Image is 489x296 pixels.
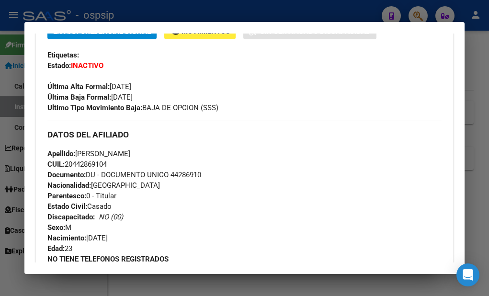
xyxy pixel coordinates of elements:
[47,82,110,91] strong: Última Alta Formal:
[47,244,72,253] span: 23
[47,61,71,70] strong: Estado:
[47,202,112,211] span: Casado
[47,223,71,232] span: M
[47,244,65,253] strong: Edad:
[47,213,95,221] strong: Discapacitado:
[47,149,75,158] strong: Apellido:
[47,129,442,140] h3: DATOS DEL AFILIADO
[47,51,79,59] strong: Etiquetas:
[456,263,479,286] div: Open Intercom Messenger
[47,171,86,179] strong: Documento:
[47,234,86,242] strong: Nacimiento:
[47,192,116,200] span: 0 - Titular
[71,61,103,70] strong: INACTIVO
[47,223,65,232] strong: Sexo:
[47,93,111,102] strong: Última Baja Formal:
[47,160,107,169] span: 20442869104
[47,103,142,112] strong: Ultimo Tipo Movimiento Baja:
[47,149,130,158] span: [PERSON_NAME]
[47,103,218,112] span: BAJA DE OPCION (SSS)
[47,234,108,242] span: [DATE]
[47,192,86,200] strong: Parentesco:
[47,160,65,169] strong: CUIL:
[47,93,133,102] span: [DATE]
[47,82,131,91] span: [DATE]
[47,255,169,263] strong: NO TIENE TELEFONOS REGISTRADOS
[47,181,91,190] strong: Nacionalidad:
[47,171,201,179] span: DU - DOCUMENTO UNICO 44286910
[99,213,123,221] i: NO (00)
[47,202,87,211] strong: Estado Civil:
[47,181,160,190] span: [GEOGRAPHIC_DATA]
